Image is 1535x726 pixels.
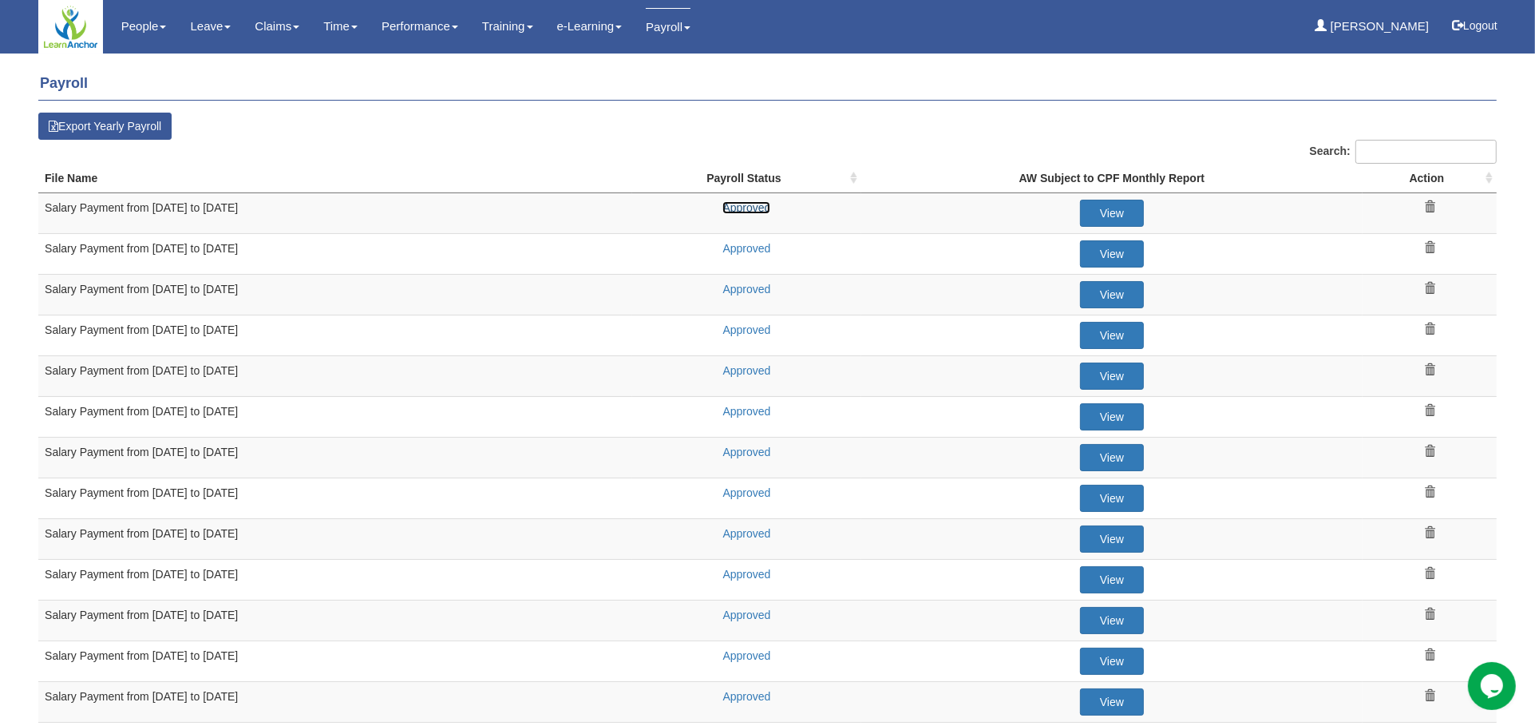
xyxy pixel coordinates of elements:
[1080,322,1144,349] a: View
[722,242,770,255] a: Approved
[722,405,770,418] a: Approved
[722,649,770,662] a: Approved
[38,681,632,722] td: Salary Payment from [DATE] to [DATE]
[1080,444,1144,471] a: View
[38,233,632,274] td: Salary Payment from [DATE] to [DATE]
[1080,607,1144,634] a: View
[1080,240,1144,268] a: View
[382,8,458,45] a: Performance
[38,559,632,600] td: Salary Payment from [DATE] to [DATE]
[722,609,770,621] a: Approved
[722,568,770,581] a: Approved
[1363,164,1497,193] th: Action: activate to sort column ascending
[722,364,770,377] a: Approved
[42,4,99,50] img: logo.PNG
[1080,485,1144,512] a: View
[38,315,632,355] td: Salary Payment from [DATE] to [DATE]
[1310,140,1497,164] label: Search:
[38,478,632,518] td: Salary Payment from [DATE] to [DATE]
[722,527,770,540] a: Approved
[323,8,358,45] a: Time
[722,283,770,296] a: Approved
[557,8,623,45] a: e-Learning
[1355,140,1497,164] input: Search:
[482,8,533,45] a: Training
[1080,200,1144,227] a: View
[861,164,1363,193] th: AW Subject to CPF Monthly Report
[255,8,299,45] a: Claims
[646,8,690,46] a: Payroll
[38,164,632,193] th: File Name
[1080,648,1144,675] a: View
[38,600,632,641] td: Salary Payment from [DATE] to [DATE]
[38,641,632,681] td: Salary Payment from [DATE] to [DATE]
[722,690,770,703] a: Approved
[1315,8,1430,45] a: [PERSON_NAME]
[1080,281,1144,308] a: View
[722,323,770,336] a: Approved
[38,518,632,559] td: Salary Payment from [DATE] to [DATE]
[722,201,770,214] a: Approved
[38,274,632,315] td: Salary Payment from [DATE] to [DATE]
[38,437,632,478] td: Salary Payment from [DATE] to [DATE]
[1080,363,1144,390] a: View
[38,355,632,396] td: Salary Payment from [DATE] to [DATE]
[1080,566,1144,593] a: View
[190,8,231,45] a: Leave
[38,68,1497,101] h4: Payroll
[632,164,861,193] th: Payroll Status : activate to sort column ascending
[1468,662,1519,710] iframe: chat widget
[121,8,167,45] a: People
[1080,526,1144,553] a: View
[1441,6,1509,45] button: Logout
[38,192,632,233] td: Salary Payment from [DATE] to [DATE]
[1080,688,1144,716] a: View
[38,113,172,140] button: Export Yearly Payroll
[722,486,770,499] a: Approved
[722,446,770,458] a: Approved
[1080,403,1144,430] a: View
[38,396,632,437] td: Salary Payment from [DATE] to [DATE]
